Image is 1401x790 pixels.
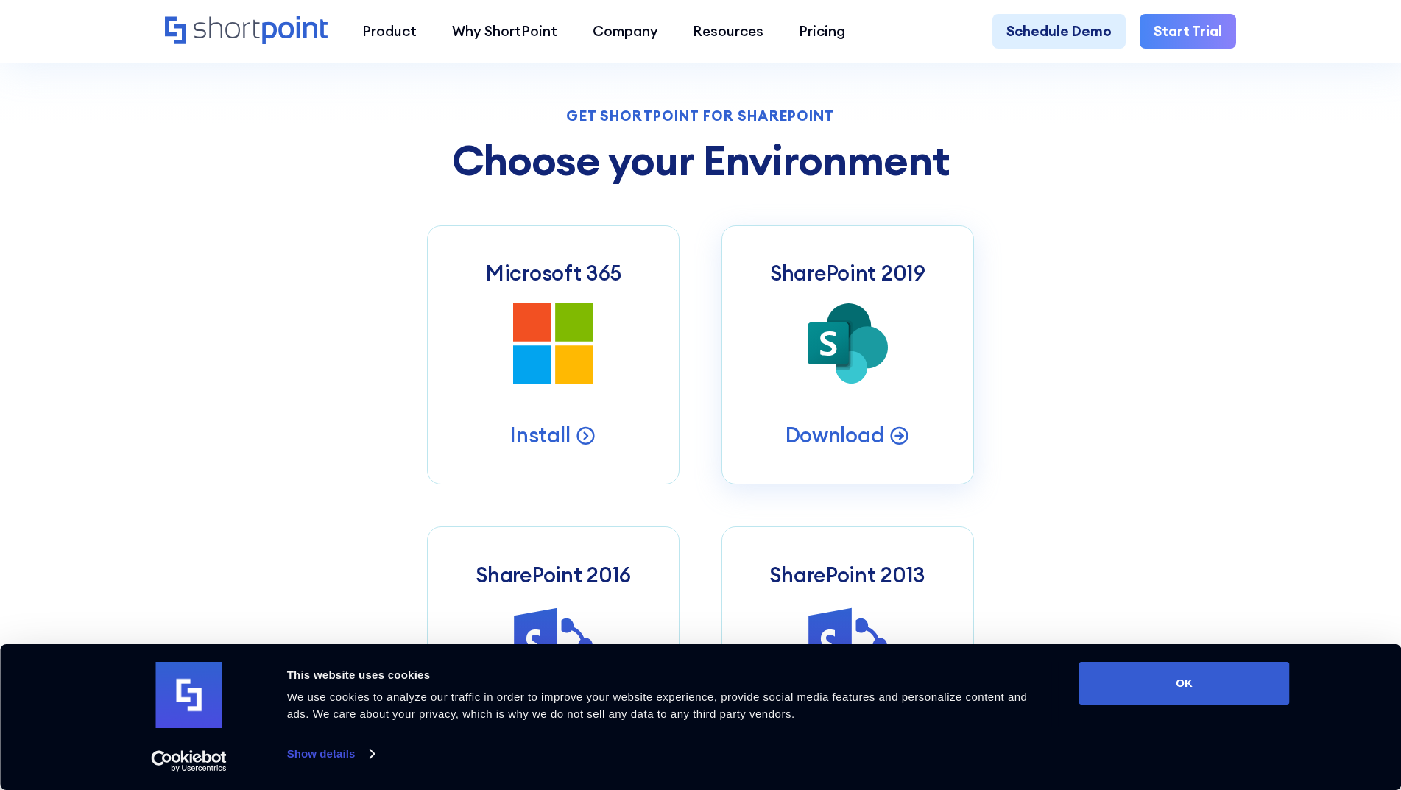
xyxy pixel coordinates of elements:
[1140,14,1236,49] a: Start Trial
[510,421,570,448] p: Install
[593,21,658,42] div: Company
[476,562,631,588] h3: SharePoint 2016
[427,109,973,123] div: Get Shortpoint for Sharepoint
[1079,662,1290,705] button: OK
[427,526,680,786] a: SharePoint 2016Download
[362,21,417,42] div: Product
[287,691,1028,720] span: We use cookies to analyze our traffic in order to improve your website experience, provide social...
[452,21,557,42] div: Why ShortPoint
[427,137,973,183] h2: Choose your Environment
[786,421,884,448] p: Download
[575,14,676,49] a: Company
[427,225,680,484] a: Microsoft 365Install
[770,261,925,286] h3: SharePoint 2019
[781,14,863,49] a: Pricing
[287,666,1046,684] div: This website uses cookies
[721,225,974,484] a: SharePoint 2019Download
[434,14,575,49] a: Why ShortPoint
[799,21,845,42] div: Pricing
[675,14,781,49] a: Resources
[156,662,222,728] img: logo
[992,14,1126,49] a: Schedule Demo
[124,750,253,772] a: Usercentrics Cookiebot - opens in a new window
[769,562,925,588] h3: SharePoint 2013
[165,16,328,46] a: Home
[693,21,763,42] div: Resources
[287,743,374,765] a: Show details
[486,261,621,286] h3: Microsoft 365
[345,14,435,49] a: Product
[721,526,974,786] a: SharePoint 2013Download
